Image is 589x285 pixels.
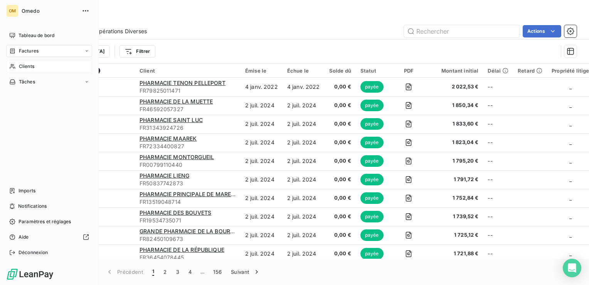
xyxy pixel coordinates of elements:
td: 2 juil. 2024 [283,96,325,115]
button: Précédent [101,264,148,280]
span: FR72334400827 [140,142,236,150]
span: FR31343924726 [140,124,236,132]
span: Tâches [19,78,35,85]
div: Délai [488,68,508,74]
span: payée [360,192,384,204]
span: _ [569,232,572,238]
span: PHARMACIE MAAREK [140,135,197,142]
span: Notifications [18,203,47,210]
button: 3 [172,264,184,280]
span: 0,00 € [329,120,351,128]
td: 4 janv. 2022 [241,78,283,96]
span: PHARMACIE DE LA MUETTE [140,98,213,105]
td: -- [483,115,513,133]
td: 2 juil. 2024 [283,226,325,244]
span: payée [360,118,384,130]
td: -- [483,78,513,96]
span: _ [569,139,572,146]
div: Statut [360,68,385,74]
button: 1 [148,264,159,280]
button: Actions [523,25,561,37]
div: Retard [518,68,542,74]
div: Émise le [245,68,278,74]
span: payée [360,137,384,148]
button: 156 [209,264,226,280]
td: -- [483,244,513,263]
button: Filtrer [119,45,155,58]
div: Échue le [287,68,320,74]
span: PHARMACIE MONTORGUEIL [140,154,214,160]
td: 2 juil. 2024 [241,207,283,226]
span: PHARMACIE DES BOUVETS [140,209,211,216]
td: 2 juil. 2024 [241,244,283,263]
span: payée [360,174,384,185]
td: -- [483,170,513,189]
span: Opérations Diverses [95,27,147,35]
span: FR46592057327 [140,105,236,113]
span: _ [569,158,572,164]
td: -- [483,96,513,115]
span: Clients [19,63,34,70]
span: 1 823,04 € [432,139,478,146]
div: Solde dû [329,68,351,74]
div: Client [140,68,236,74]
td: 2 juil. 2024 [241,152,283,170]
td: 4 janv. 2022 [283,78,325,96]
span: FR36454078445 [140,254,236,261]
span: 1 [152,268,154,276]
span: 1 739,52 € [432,213,478,221]
td: 2 juil. 2024 [283,115,325,133]
span: _ [569,250,572,257]
img: Logo LeanPay [6,268,54,280]
td: -- [483,226,513,244]
a: Aide [6,231,92,243]
span: Déconnexion [19,249,48,256]
span: payée [360,248,384,260]
td: 2 juil. 2024 [241,96,283,115]
span: PHARMACIE LIENG [140,172,189,179]
button: 4 [184,264,196,280]
td: 2 juil. 2024 [241,170,283,189]
span: 1 833,60 € [432,120,478,128]
span: 1 725,12 € [432,231,478,239]
span: 1 721,88 € [432,250,478,258]
span: _ [569,102,572,109]
td: -- [483,189,513,207]
span: payée [360,81,384,93]
span: 1 795,20 € [432,157,478,165]
div: Montant initial [432,68,478,74]
span: FR82450109673 [140,235,236,243]
span: GRANDE PHARMACIE DE LA BOURSE [140,228,237,234]
td: 2 juil. 2024 [283,152,325,170]
td: 2 juil. 2024 [283,170,325,189]
span: 0,00 € [329,157,351,165]
div: Propriété litige [552,68,589,74]
span: 2 022,53 € [432,83,478,91]
span: payée [360,229,384,241]
span: Factures [19,47,39,54]
td: 2 juil. 2024 [283,207,325,226]
span: 1 791,72 € [432,176,478,183]
span: PHARMACIE TENON PELLEPORT [140,80,226,86]
td: 2 juil. 2024 [283,189,325,207]
span: 0,00 € [329,213,351,221]
div: Open Intercom Messenger [563,259,581,277]
td: 2 juil. 2024 [283,244,325,263]
span: PHARMACIE SAINT LUC [140,117,203,123]
td: -- [483,152,513,170]
button: Suivant [226,264,265,280]
span: _ [569,176,572,183]
td: -- [483,207,513,226]
span: Paramètres et réglages [19,218,71,225]
td: -- [483,133,513,152]
span: PHARMACIE DE LA RÉPUBLIQUE [140,246,224,253]
span: Aide [19,234,29,241]
span: FR13519048714 [140,198,236,206]
span: 1 752,84 € [432,194,478,202]
span: Tableau de bord [19,32,54,39]
input: Rechercher [404,25,520,37]
div: PDF [395,68,423,74]
span: 0,00 € [329,102,351,109]
span: PHARMACIE PRINCIPALE DE MAREUIL [140,191,240,197]
td: 2 juil. 2024 [241,133,283,152]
